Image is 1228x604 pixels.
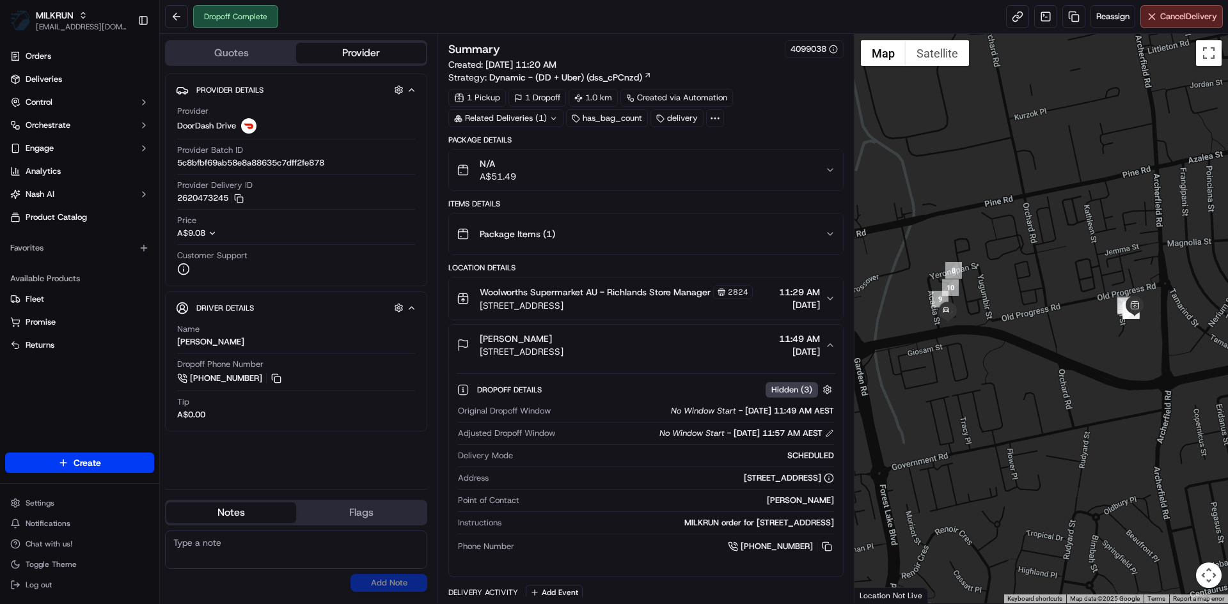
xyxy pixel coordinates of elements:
a: Orders [5,46,154,66]
span: Orchestrate [26,120,70,131]
button: 4099038 [791,43,838,55]
span: Provider Batch ID [177,144,243,156]
button: A$9.08 [177,228,290,239]
button: Add Event [526,585,583,600]
span: Provider Details [196,85,264,95]
span: [DATE] [779,298,820,311]
span: Map data ©2025 Google [1070,595,1140,602]
a: Returns [10,339,149,351]
span: - [739,405,743,417]
span: Point of Contact [458,495,519,506]
button: MILKRUN [36,9,74,22]
span: [PHONE_NUMBER] [741,541,813,552]
button: Control [5,92,154,112]
span: A$9.08 [177,228,205,238]
span: Orders [26,50,51,62]
span: 5c8bfbf69ab58e8a88635c7dff2fe878 [177,157,324,169]
span: Name [177,323,200,335]
span: Provider [177,105,209,117]
span: Provider Delivery ID [177,180,253,191]
a: Promise [10,316,149,328]
span: [DATE] 11:20 AM [485,59,556,70]
span: Promise [26,316,56,328]
button: Fleet [5,289,154,309]
span: Chat with us! [26,539,72,549]
div: has_bag_count [566,109,648,127]
button: Log out [5,576,154,594]
span: [PERSON_NAME] [480,332,552,345]
div: Location Details [448,263,843,273]
span: Toggle Theme [26,559,77,569]
a: Created via Automation [620,89,733,107]
span: Phone Number [458,541,514,552]
span: Deliveries [26,74,62,85]
span: A$51.49 [480,170,516,183]
button: Reassign [1090,5,1135,28]
span: - [727,428,731,439]
button: Chat with us! [5,535,154,553]
span: Returns [26,339,54,351]
span: Price [177,215,196,226]
button: Map camera controls [1196,562,1222,588]
div: 1 [1117,298,1134,314]
span: Adjusted Dropoff Window [458,428,555,439]
div: 1.0 km [569,89,618,107]
span: [DATE] 11:49 AM AEST [745,405,834,417]
a: [PHONE_NUMBER] [728,539,834,554]
span: Fleet [26,293,44,305]
button: Keyboard shortcuts [1007,594,1062,603]
button: Promise [5,312,154,332]
div: Available Products [5,268,154,289]
button: Create [5,453,154,473]
span: Created: [448,58,556,71]
span: Product Catalog [26,212,87,223]
span: Log out [26,580,52,590]
span: Woolworths Supermarket AU - Richlands Store Manager [480,286,711,298]
div: 5 [1122,302,1139,319]
span: Analytics [26,166,61,177]
a: Fleet [10,293,149,305]
span: DoorDash Drive [177,120,236,132]
div: [PERSON_NAME] [524,495,833,506]
a: Open this area in Google Maps (opens a new window) [858,587,900,603]
span: Tip [177,396,189,408]
div: 4 [1123,302,1140,319]
div: SCHEDULED [518,450,833,461]
span: Notifications [26,518,70,529]
div: [PERSON_NAME] [177,336,244,348]
img: MILKRUN [10,10,31,31]
a: Report a map error [1173,595,1224,602]
button: Quotes [166,43,296,63]
button: Notes [166,502,296,523]
span: 2824 [728,287,748,297]
div: Items Details [448,199,843,209]
button: Provider [296,43,426,63]
span: Hidden ( 3 ) [771,384,812,396]
div: 6 [1123,301,1140,318]
div: Strategy: [448,71,652,84]
img: doordash_logo_v2.png [241,118,256,134]
div: Package Details [448,135,843,145]
h3: Summary [448,43,500,55]
span: [DATE] 11:57 AM AEST [734,428,823,439]
span: 11:29 AM [779,286,820,298]
a: Analytics [5,161,154,182]
span: [STREET_ADDRESS] [480,299,753,312]
span: Driver Details [196,303,254,313]
button: N/AA$51.49 [449,150,842,190]
span: Settings [26,498,54,508]
button: Notifications [5,515,154,532]
span: Control [26,97,52,108]
button: Provider Details [176,79,416,100]
span: [STREET_ADDRESS] [480,345,563,358]
a: Product Catalog [5,207,154,228]
span: Nash AI [26,189,54,200]
span: Dynamic - (DD + Uber) (dss_cPCnzd) [489,71,642,84]
div: 1 Dropoff [508,89,566,107]
button: Hidden (3) [766,382,835,398]
button: Show satellite imagery [906,40,969,66]
div: A$0.00 [177,409,205,421]
button: Settings [5,494,154,512]
span: [EMAIL_ADDRESS][DOMAIN_NAME] [36,22,127,32]
span: Instructions [458,517,501,529]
